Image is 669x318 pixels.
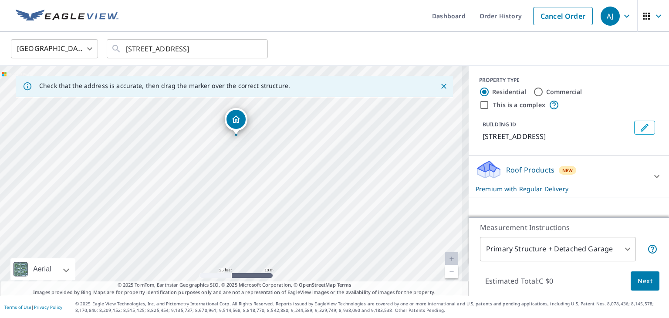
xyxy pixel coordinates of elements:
p: Estimated Total: C $0 [478,271,560,291]
span: © 2025 TomTom, Earthstar Geographics SIO, © 2025 Microsoft Corporation, © [118,281,351,289]
a: Current Level 20, Zoom Out [445,265,458,278]
button: Edit building 1 [634,121,655,135]
button: Close [438,81,449,92]
img: EV Logo [16,10,118,23]
p: | [4,304,62,310]
p: Roof Products [506,165,554,175]
div: Dropped pin, building 1, Residential property, 84 WINDMILL RD HALIFAX NS B3A1C7 [225,108,247,135]
p: Measurement Instructions [480,222,658,233]
div: AJ [601,7,620,26]
p: © 2025 Eagle View Technologies, Inc. and Pictometry International Corp. All Rights Reserved. Repo... [75,301,665,314]
a: Current Level 20, Zoom In Disabled [445,252,458,265]
label: Residential [492,88,526,96]
a: Privacy Policy [34,304,62,310]
div: Roof ProductsNewPremium with Regular Delivery [476,159,662,193]
a: Terms of Use [4,304,31,310]
a: OpenStreetMap [299,281,335,288]
p: [STREET_ADDRESS] [483,131,631,142]
span: New [562,167,573,174]
span: Next [638,276,652,287]
span: Your report will include the primary structure and a detached garage if one exists. [647,244,658,254]
div: PROPERTY TYPE [479,76,659,84]
label: Commercial [546,88,582,96]
div: Aerial [10,258,75,280]
div: [GEOGRAPHIC_DATA] [11,37,98,61]
p: Check that the address is accurate, then drag the marker over the correct structure. [39,82,290,90]
a: Terms [337,281,351,288]
p: BUILDING ID [483,121,516,128]
input: Search by address or latitude-longitude [126,37,250,61]
a: Cancel Order [533,7,593,25]
div: Primary Structure + Detached Garage [480,237,636,261]
button: Next [631,271,659,291]
div: Aerial [30,258,54,280]
p: Premium with Regular Delivery [476,184,646,193]
label: This is a complex [493,101,545,109]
